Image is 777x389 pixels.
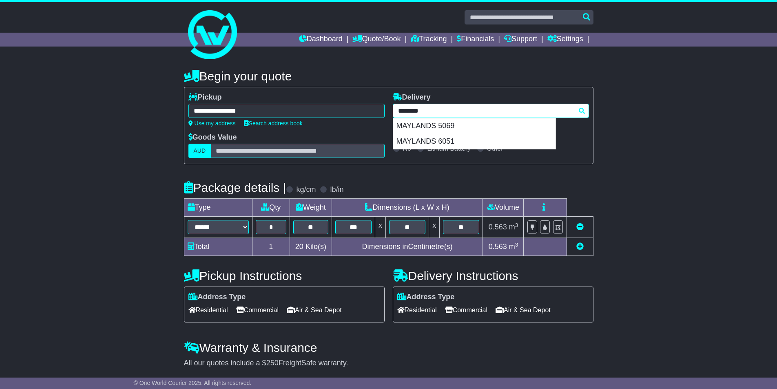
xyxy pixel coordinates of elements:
[483,199,524,217] td: Volume
[393,118,556,134] div: MAYLANDS 5069
[509,223,518,231] span: m
[188,293,246,302] label: Address Type
[252,238,290,256] td: 1
[236,304,279,316] span: Commercial
[188,120,236,127] a: Use my address
[411,33,447,47] a: Tracking
[188,144,211,158] label: AUD
[188,304,228,316] span: Residential
[184,359,593,368] div: All our quotes include a $ FreightSafe warranty.
[515,242,518,248] sup: 3
[184,238,252,256] td: Total
[496,304,551,316] span: Air & Sea Depot
[287,304,342,316] span: Air & Sea Depot
[332,199,483,217] td: Dimensions (L x W x H)
[576,223,584,231] a: Remove this item
[397,293,455,302] label: Address Type
[330,185,343,194] label: lb/in
[397,304,437,316] span: Residential
[489,223,507,231] span: 0.563
[188,93,222,102] label: Pickup
[509,242,518,251] span: m
[352,33,401,47] a: Quote/Book
[266,359,279,367] span: 250
[547,33,583,47] a: Settings
[445,304,487,316] span: Commercial
[188,133,237,142] label: Goods Value
[393,93,431,102] label: Delivery
[184,69,593,83] h4: Begin your quote
[134,380,252,386] span: © One World Courier 2025. All rights reserved.
[184,181,286,194] h4: Package details |
[393,134,556,149] div: MAYLANDS 6051
[457,33,494,47] a: Financials
[576,242,584,251] a: Add new item
[296,185,316,194] label: kg/cm
[393,269,593,282] h4: Delivery Instructions
[184,269,385,282] h4: Pickup Instructions
[244,120,303,127] a: Search address book
[290,238,332,256] td: Kilo(s)
[184,199,252,217] td: Type
[515,222,518,228] sup: 3
[375,217,385,238] td: x
[429,217,440,238] td: x
[252,199,290,217] td: Qty
[332,238,483,256] td: Dimensions in Centimetre(s)
[184,341,593,354] h4: Warranty & Insurance
[489,242,507,251] span: 0.563
[290,199,332,217] td: Weight
[504,33,537,47] a: Support
[295,242,303,251] span: 20
[299,33,343,47] a: Dashboard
